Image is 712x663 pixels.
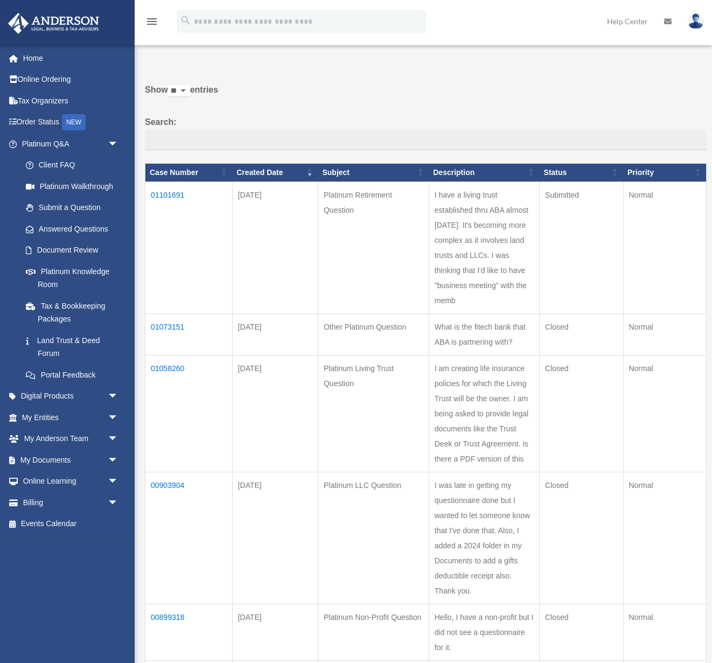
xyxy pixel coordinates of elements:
label: Search: [145,115,707,150]
a: Order StatusNEW [8,111,135,134]
th: Created Date: activate to sort column ascending [232,163,318,182]
a: My Entitiesarrow_drop_down [8,407,135,428]
span: arrow_drop_down [108,449,129,471]
a: Events Calendar [8,513,135,535]
td: Platinum Non-Profit Question [318,604,429,660]
td: [DATE] [232,182,318,313]
td: Normal [623,604,707,660]
td: 00899318 [145,604,233,660]
i: search [180,15,192,26]
label: Show entries [145,82,707,108]
a: Platinum Walkthrough [15,176,129,197]
a: Client FAQ [15,155,129,176]
td: I was late in getting my questionnaire done but I wanted to let someone know that I've done that.... [429,472,539,604]
span: arrow_drop_down [108,471,129,493]
span: arrow_drop_down [108,428,129,450]
td: Submitted [540,182,623,313]
td: I have a living trust established thru ABA almost [DATE]. It's becoming more complex as it involv... [429,182,539,313]
div: NEW [62,114,86,130]
input: Search: [145,130,707,150]
a: Portal Feedback [15,364,129,386]
td: 01101691 [145,182,233,313]
a: Tax & Bookkeeping Packages [15,295,129,330]
td: Normal [623,472,707,604]
td: [DATE] [232,355,318,472]
span: arrow_drop_down [108,407,129,429]
a: Digital Productsarrow_drop_down [8,386,135,407]
td: Normal [623,355,707,472]
td: [DATE] [232,604,318,660]
td: Platinum Retirement Question [318,182,429,313]
td: Closed [540,313,623,355]
a: menu [145,19,158,28]
td: Normal [623,313,707,355]
img: User Pic [688,13,704,29]
i: menu [145,15,158,28]
a: My Documentsarrow_drop_down [8,449,135,471]
td: Closed [540,355,623,472]
span: arrow_drop_down [108,492,129,514]
select: Showentries [168,85,190,97]
a: Document Review [15,240,129,261]
a: My Anderson Teamarrow_drop_down [8,428,135,450]
a: Land Trust & Deed Forum [15,330,129,364]
td: Platinum Living Trust Question [318,355,429,472]
a: Tax Organizers [8,90,135,111]
td: Hello, I have a non-profit but I did not see a questionnaire for it. [429,604,539,660]
td: Other Platinum Question [318,313,429,355]
a: Submit a Question [15,197,129,219]
a: Online Ordering [8,69,135,90]
td: Platinum LLC Question [318,472,429,604]
th: Description: activate to sort column ascending [429,163,539,182]
td: Closed [540,604,623,660]
th: Status: activate to sort column ascending [540,163,623,182]
td: [DATE] [232,472,318,604]
td: What is the fitech bank that ABA is partnering with? [429,313,539,355]
td: Normal [623,182,707,313]
a: Billingarrow_drop_down [8,492,135,513]
td: 01058260 [145,355,233,472]
th: Subject: activate to sort column ascending [318,163,429,182]
a: Home [8,47,135,69]
td: 01073151 [145,313,233,355]
span: arrow_drop_down [108,386,129,408]
a: Online Learningarrow_drop_down [8,471,135,492]
th: Case Number: activate to sort column ascending [145,163,233,182]
a: Platinum Q&Aarrow_drop_down [8,133,129,155]
a: Answered Questions [15,218,124,240]
td: [DATE] [232,313,318,355]
td: Closed [540,472,623,604]
td: 00903904 [145,472,233,604]
a: Platinum Knowledge Room [15,261,129,295]
td: I am creating life insurance policies for which the Living Trust will be the owner. I am being as... [429,355,539,472]
th: Priority: activate to sort column ascending [623,163,707,182]
img: Anderson Advisors Platinum Portal [5,13,102,34]
span: arrow_drop_down [108,133,129,155]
